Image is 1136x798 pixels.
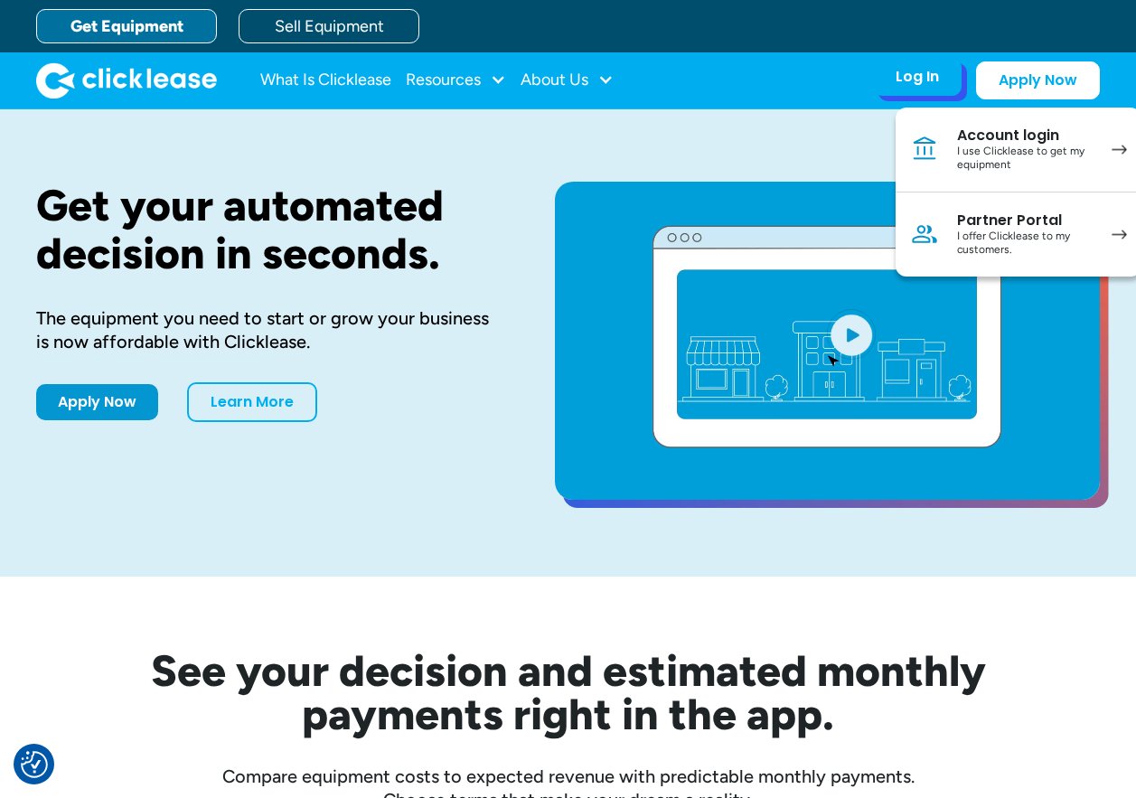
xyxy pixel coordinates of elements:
h2: See your decision and estimated monthly payments right in the app. [62,649,1075,736]
div: About Us [521,62,614,99]
div: Account login [957,127,1094,145]
h1: Get your automated decision in seconds. [36,182,497,277]
a: open lightbox [555,182,1100,500]
div: I use Clicklease to get my equipment [957,145,1094,173]
div: I offer Clicklease to my customers. [957,230,1094,258]
img: arrow [1112,230,1127,239]
img: Revisit consent button [21,751,48,778]
a: home [36,62,217,99]
div: Log In [896,68,939,86]
img: Clicklease logo [36,62,217,99]
a: What Is Clicklease [260,62,391,99]
a: Apply Now [36,384,158,420]
img: Bank icon [910,135,939,164]
div: The equipment you need to start or grow your business is now affordable with Clicklease. [36,306,497,353]
div: Resources [406,62,506,99]
img: arrow [1112,145,1127,155]
a: Get Equipment [36,9,217,43]
button: Consent Preferences [21,751,48,778]
a: Learn More [187,382,317,422]
img: Blue play button logo on a light blue circular background [827,309,876,360]
a: Apply Now [976,61,1100,99]
a: Sell Equipment [239,9,419,43]
img: Person icon [910,220,939,249]
div: Partner Portal [957,211,1094,230]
